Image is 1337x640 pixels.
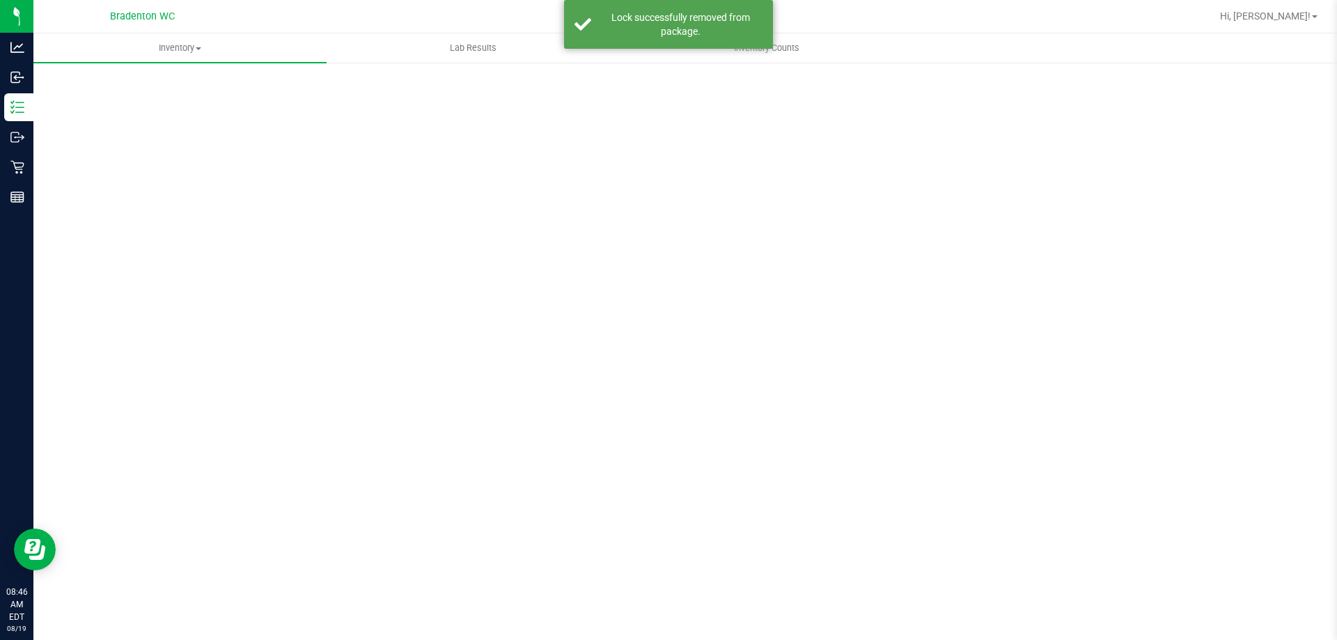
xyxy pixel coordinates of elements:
[10,70,24,84] inline-svg: Inbound
[599,10,763,38] div: Lock successfully removed from package.
[33,42,327,54] span: Inventory
[327,33,620,63] a: Lab Results
[110,10,175,22] span: Bradenton WC
[10,100,24,114] inline-svg: Inventory
[10,190,24,204] inline-svg: Reports
[1220,10,1311,22] span: Hi, [PERSON_NAME]!
[10,130,24,144] inline-svg: Outbound
[10,160,24,174] inline-svg: Retail
[33,33,327,63] a: Inventory
[6,586,27,623] p: 08:46 AM EDT
[431,42,515,54] span: Lab Results
[6,623,27,634] p: 08/19
[10,40,24,54] inline-svg: Analytics
[14,529,56,570] iframe: Resource center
